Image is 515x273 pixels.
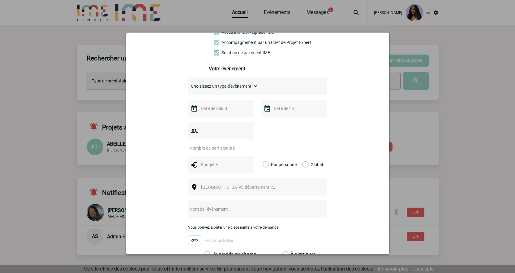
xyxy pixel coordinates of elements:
[282,251,289,258] label: À distribuer
[272,104,315,112] input: Date de fin
[188,225,327,230] p: Vous pouvez ajouter une pièce jointe à votre demande
[302,156,306,173] label: Global
[188,205,311,213] input: Nom de l'événement
[188,144,246,152] input: Nombre de participants
[263,156,269,173] label: Par personne
[199,161,242,169] input: Budget HT
[204,251,214,258] label: Je prends en charge
[199,104,242,112] input: Date de début
[214,40,241,45] label: Prestation payante
[205,238,233,243] span: Ajouter un fichier
[201,185,287,190] span: [GEOGRAPHIC_DATA], département, région...
[214,50,241,55] label: Conformité aux process achat client, Prise en charge de la facturation, Mutualisation de plusieur...
[214,30,241,35] label: Accès à la Marketplace IME
[209,66,306,72] h3: Votre événement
